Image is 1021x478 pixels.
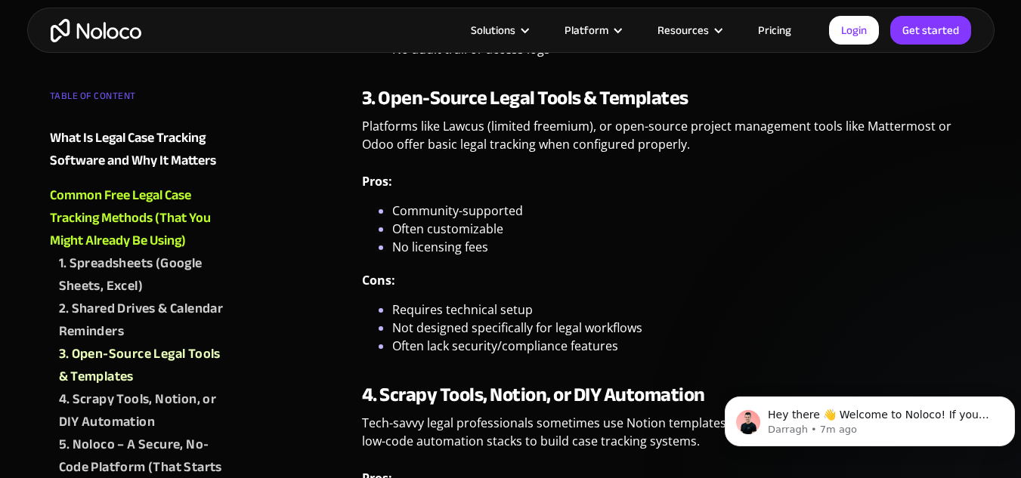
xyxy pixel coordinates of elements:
[362,376,705,413] strong: 4. Scrapy Tools, Notion, or DIY Automation
[657,20,709,40] div: Resources
[565,20,608,40] div: Platform
[392,220,972,238] li: Often customizable
[362,272,395,288] strong: Cons:
[392,319,972,337] li: Not designed specifically for legal workflows
[362,117,972,165] p: Platforms like Lawcus (limited freemium), or open-source project management tools like Mattermost...
[739,20,810,40] a: Pricing
[59,388,233,433] a: 4. Scrapy Tools, Notion, or DIY Automation
[719,365,1021,470] iframe: Intercom notifications message
[890,16,971,45] a: Get started
[392,301,972,319] li: Requires technical setup
[362,173,392,190] strong: Pros:
[829,16,879,45] a: Login
[452,20,546,40] div: Solutions
[392,202,972,220] li: Community-supported
[392,337,972,355] li: Often lack security/compliance features
[50,85,233,115] div: TABLE OF CONTENT
[59,252,233,298] a: 1. Spreadsheets (Google Sheets, Excel)
[362,79,688,116] strong: 3. Open-Source Legal Tools & Templates
[471,20,515,40] div: Solutions
[59,298,233,343] a: 2. Shared Drives & Calendar Reminders
[51,19,141,42] a: home
[546,20,639,40] div: Platform
[50,127,233,172] a: What Is Legal Case Tracking Software and Why It Matters
[50,184,233,252] a: Common Free Legal Case Tracking Methods (That You Might Already Be Using)
[362,414,972,461] p: Tech-savvy legal professionals sometimes use Notion templates, Scrapy (Python-based scraping tool...
[59,343,233,388] a: 3. Open-Source Legal Tools & Templates
[639,20,739,40] div: Resources
[392,238,972,256] li: No licensing fees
